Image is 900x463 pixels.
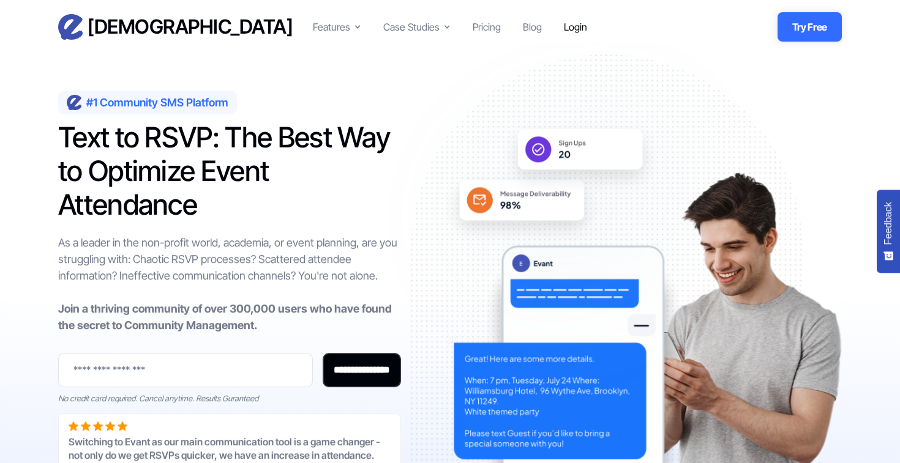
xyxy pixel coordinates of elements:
a: Blog [523,20,542,34]
div: As a leader in the non-profit world, academia, or event planning, are you struggling with: Chaoti... [58,234,401,333]
a: Pricing [473,20,501,34]
strong: Join a thriving community of over 300,000 users who have found the secret to Community Management. [58,302,392,332]
div: Features [313,20,361,34]
div: Case Studies [383,20,440,34]
strong: Try Free [792,21,827,33]
a: home [58,14,293,40]
a: Login [564,20,587,34]
div: Features [313,20,350,34]
div: #1 Community SMS Platform [86,95,228,110]
h3: [DEMOGRAPHIC_DATA] [88,15,293,39]
h1: Text to RSVP: The Best Way to Optimize Event Attendance [58,120,401,222]
a: Try Free [778,12,842,42]
div: No credit card required. Cancel anytime. Results Guranteed [58,392,401,404]
div: Case Studies [383,20,451,34]
span: Feedback [883,202,894,245]
button: Feedback - Show survey [877,190,900,273]
form: Email Form 2 [58,353,401,404]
